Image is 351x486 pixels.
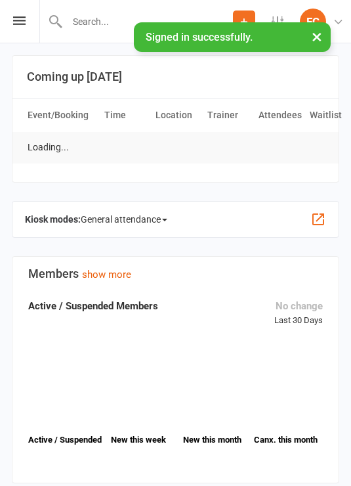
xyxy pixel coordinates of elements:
a: New this month [176,428,249,454]
input: Search... [63,12,233,31]
th: Waitlist [304,99,329,132]
strong: Kiosk modes: [25,214,81,225]
a: New this week [102,428,175,454]
h3: Members [28,267,323,280]
td: Loading... [22,132,75,163]
th: Trainer [201,99,253,132]
strong: Active / Suspended Members [28,300,158,312]
div: FC [300,9,326,35]
h3: Coming up [DATE] [27,70,324,83]
div: Last 30 Days [274,298,323,328]
a: Active / Suspended [28,428,102,454]
th: Attendees [253,99,304,132]
a: Canx. this month [249,428,323,454]
th: Location [150,99,201,132]
span: General attendance [81,209,167,230]
div: No change [274,298,323,314]
span: Signed in successfully. [146,31,253,43]
a: show more [82,269,131,280]
button: × [305,22,329,51]
th: Event/Booking [22,99,98,132]
th: Time [98,99,150,132]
